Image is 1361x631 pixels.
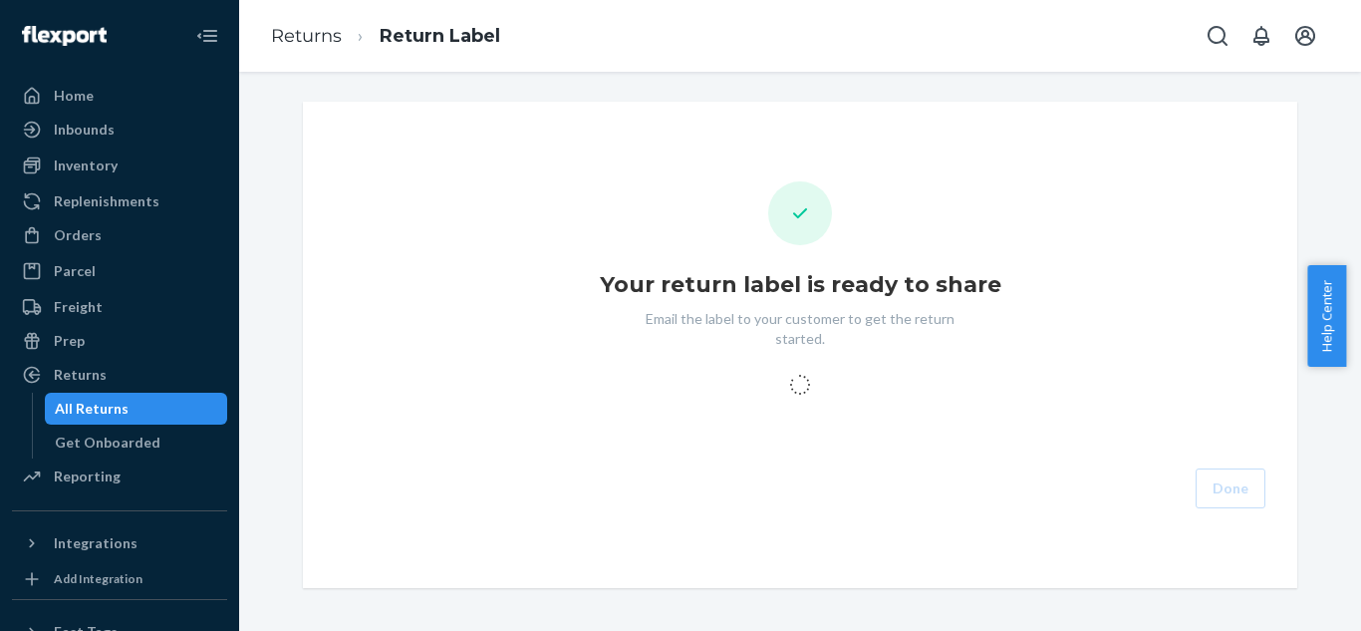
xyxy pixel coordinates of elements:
[54,120,115,140] div: Inbounds
[12,80,227,112] a: Home
[187,16,227,56] button: Close Navigation
[54,331,85,351] div: Prep
[54,365,107,385] div: Returns
[1285,16,1325,56] button: Open account menu
[626,309,974,349] p: Email the label to your customer to get the return started.
[12,114,227,146] a: Inbounds
[600,269,1001,301] h1: Your return label is ready to share
[22,26,107,46] img: Flexport logo
[12,567,227,591] a: Add Integration
[12,185,227,217] a: Replenishments
[271,25,342,47] a: Returns
[12,325,227,357] a: Prep
[54,467,121,486] div: Reporting
[45,393,228,425] a: All Returns
[54,86,94,106] div: Home
[1198,16,1237,56] button: Open Search Box
[1196,469,1265,508] button: Done
[54,533,137,553] div: Integrations
[12,527,227,559] button: Integrations
[12,150,227,181] a: Inventory
[54,191,159,211] div: Replenishments
[1307,265,1346,367] button: Help Center
[54,261,96,281] div: Parcel
[12,255,227,287] a: Parcel
[12,359,227,391] a: Returns
[54,570,142,587] div: Add Integration
[12,219,227,251] a: Orders
[12,461,227,492] a: Reporting
[55,399,129,419] div: All Returns
[45,427,228,459] a: Get Onboarded
[54,297,103,317] div: Freight
[12,291,227,323] a: Freight
[54,225,102,245] div: Orders
[54,156,118,175] div: Inventory
[55,433,160,453] div: Get Onboarded
[380,25,500,47] a: Return Label
[1241,16,1281,56] button: Open notifications
[255,7,516,66] ol: breadcrumbs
